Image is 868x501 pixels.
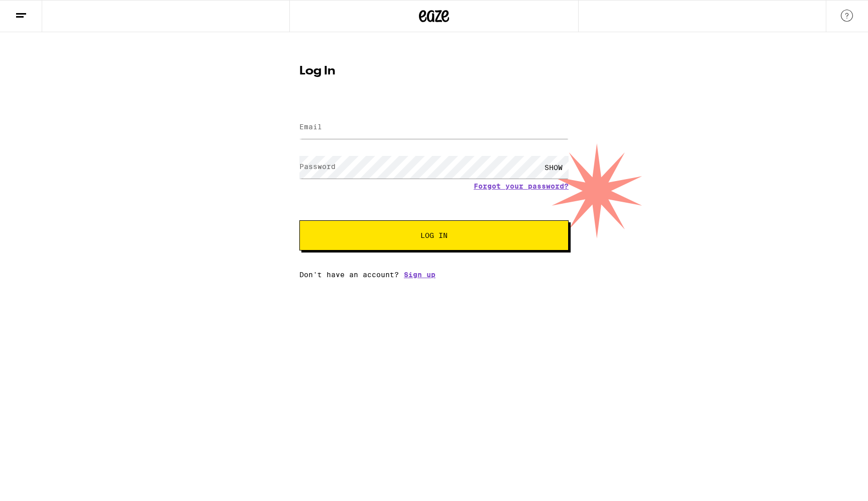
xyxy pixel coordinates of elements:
[299,116,569,139] input: Email
[404,271,436,279] a: Sign up
[538,156,569,179] div: SHOW
[420,232,448,239] span: Log In
[299,271,569,279] div: Don't have an account?
[299,65,569,77] h1: Log In
[474,182,569,190] a: Forgot your password?
[299,162,336,171] label: Password
[299,220,569,251] button: Log In
[299,123,322,131] label: Email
